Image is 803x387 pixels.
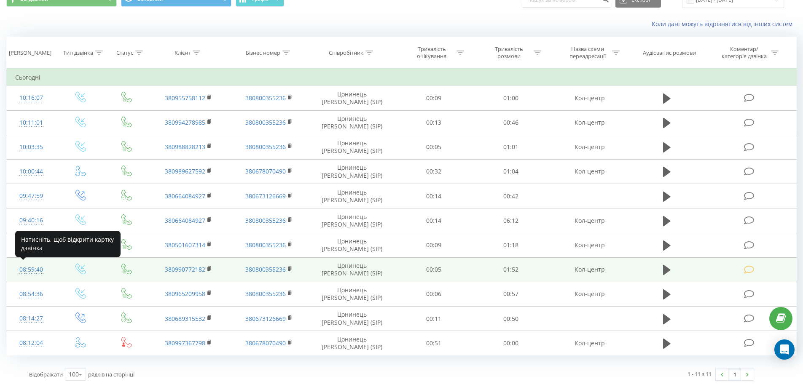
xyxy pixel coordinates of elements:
[165,167,205,175] a: 380989627592
[486,45,532,60] div: Тривалість розмови
[309,184,395,208] td: Цонинець [PERSON_NAME] (SIP)
[549,233,629,257] td: Кол-центр
[165,192,205,200] a: 380664084927
[309,331,395,355] td: Цонинець [PERSON_NAME] (SIP)
[652,20,797,28] a: Коли дані можуть відрізнятися вiд інших систем
[395,208,473,233] td: 00:14
[246,49,280,56] div: Бізнес номер
[309,208,395,233] td: Цонинець [PERSON_NAME] (SIP)
[165,290,205,298] a: 380965209958
[245,167,286,175] a: 380678070490
[473,135,550,159] td: 01:01
[395,307,473,331] td: 00:11
[565,45,610,60] div: Назва схеми переадресації
[15,310,48,327] div: 08:14:27
[245,192,286,200] a: 380673126669
[309,135,395,159] td: Цонинець [PERSON_NAME] (SIP)
[549,159,629,184] td: Кол-центр
[473,307,550,331] td: 00:50
[549,282,629,306] td: Кол-центр
[88,371,134,378] span: рядків на сторінці
[688,370,712,378] div: 1 - 11 з 11
[15,231,121,257] div: Натисніть, щоб відкрити картку дзвінка
[15,286,48,302] div: 08:54:36
[309,257,395,282] td: Цонинець [PERSON_NAME] (SIP)
[15,335,48,351] div: 08:12:04
[473,257,550,282] td: 01:52
[473,331,550,355] td: 00:00
[549,208,629,233] td: Кол-центр
[165,94,205,102] a: 380955758112
[473,282,550,306] td: 00:57
[165,241,205,249] a: 380501607314
[116,49,133,56] div: Статус
[395,86,473,110] td: 00:09
[245,339,286,347] a: 380678070490
[15,212,48,229] div: 09:40:16
[309,307,395,331] td: Цонинець [PERSON_NAME] (SIP)
[720,45,769,60] div: Коментар/категорія дзвінка
[473,233,550,257] td: 01:18
[175,49,191,56] div: Клієнт
[245,216,286,224] a: 380800355236
[165,315,205,323] a: 380689315532
[15,262,48,278] div: 08:59:40
[549,257,629,282] td: Кол-центр
[309,233,395,257] td: Цонинець [PERSON_NAME] (SIP)
[69,370,79,379] div: 100
[643,49,696,56] div: Аудіозапис розмови
[309,282,395,306] td: Цонинець [PERSON_NAME] (SIP)
[165,265,205,273] a: 380990772182
[395,282,473,306] td: 00:06
[329,49,363,56] div: Співробітник
[395,257,473,282] td: 00:05
[9,49,51,56] div: [PERSON_NAME]
[245,265,286,273] a: 380800355236
[409,45,454,60] div: Тривалість очікування
[395,233,473,257] td: 00:09
[245,241,286,249] a: 380800355236
[309,110,395,135] td: Цонинець [PERSON_NAME] (SIP)
[473,110,550,135] td: 00:46
[245,143,286,151] a: 380800355236
[309,86,395,110] td: Цонинець [PERSON_NAME] (SIP)
[165,339,205,347] a: 380997367798
[395,159,473,184] td: 00:32
[29,371,63,378] span: Відображати
[15,90,48,106] div: 10:16:07
[549,331,629,355] td: Кол-центр
[473,159,550,184] td: 01:04
[549,86,629,110] td: Кол-центр
[309,159,395,184] td: Цонинець [PERSON_NAME] (SIP)
[165,216,205,224] a: 380664084927
[473,86,550,110] td: 01:00
[245,315,286,323] a: 380673126669
[245,94,286,102] a: 380800355236
[15,188,48,204] div: 09:47:59
[395,184,473,208] td: 00:14
[15,139,48,155] div: 10:03:35
[15,163,48,180] div: 10:00:44
[15,115,48,131] div: 10:11:01
[395,331,473,355] td: 00:51
[473,184,550,208] td: 00:42
[549,135,629,159] td: Кол-центр
[395,135,473,159] td: 00:05
[473,208,550,233] td: 06:12
[245,118,286,126] a: 380800355236
[774,339,795,360] div: Open Intercom Messenger
[7,69,797,86] td: Сьогодні
[549,110,629,135] td: Кол-центр
[245,290,286,298] a: 380800355236
[63,49,93,56] div: Тип дзвінка
[165,143,205,151] a: 380988828213
[728,368,741,380] a: 1
[165,118,205,126] a: 380994278985
[395,110,473,135] td: 00:13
